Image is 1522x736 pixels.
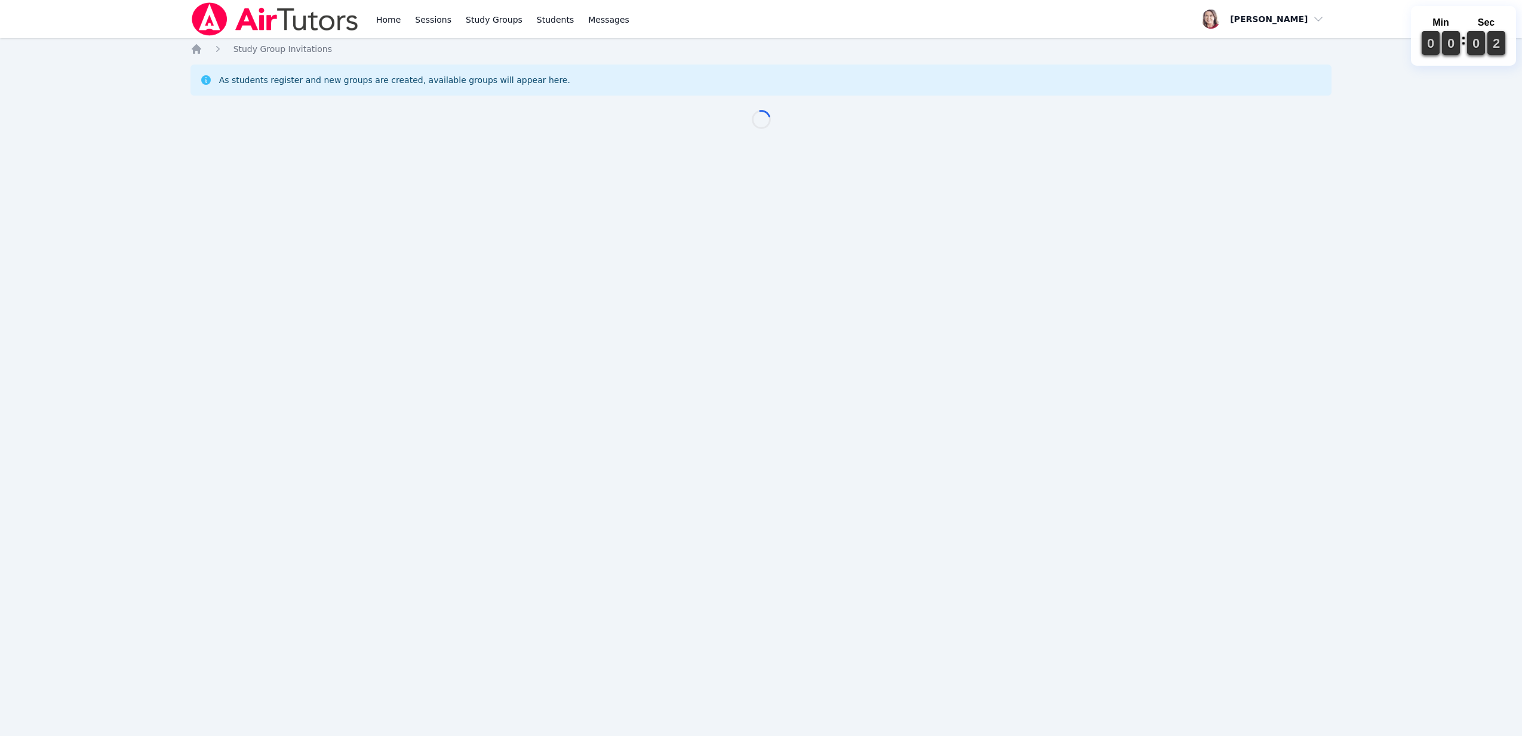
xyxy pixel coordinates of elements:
[233,44,332,54] span: Study Group Invitations
[233,43,332,55] a: Study Group Invitations
[190,43,1332,55] nav: Breadcrumb
[588,14,629,26] span: Messages
[219,74,570,86] div: As students register and new groups are created, available groups will appear here.
[190,2,359,36] img: Air Tutors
